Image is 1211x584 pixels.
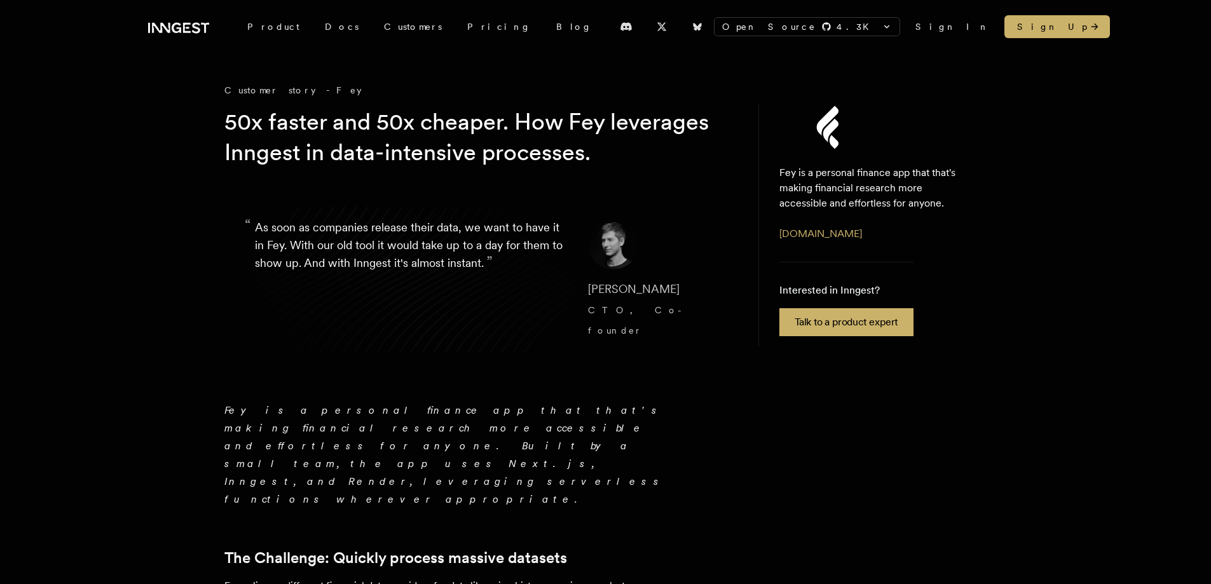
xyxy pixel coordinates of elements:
[779,165,967,211] p: Fey is a personal finance app that that's making financial research more accessible and effortles...
[722,20,816,33] span: Open Source
[255,219,568,341] p: As soon as companies release their data, we want to have it in Fey. With our old tool it would ta...
[683,17,711,37] a: Bluesky
[612,17,640,37] a: Discord
[837,20,877,33] span: 4.3 K
[224,549,567,567] a: The Challenge: Quickly process massive datasets
[588,219,639,269] img: Image of Dennis Brotzky
[371,15,455,38] a: Customers
[779,308,913,336] a: Talk to a product expert
[224,84,733,97] div: Customer story - Fey
[235,15,312,38] div: Product
[915,20,989,33] a: Sign In
[779,227,862,240] a: [DOMAIN_NAME]
[224,404,666,505] em: Fey is a personal finance app that that's making financial research more accessible and effortles...
[588,282,680,295] span: [PERSON_NAME]
[779,283,913,298] p: Interested in Inngest?
[455,15,544,38] a: Pricing
[648,17,676,37] a: X
[729,102,932,153] img: Fey's logo
[1004,15,1110,38] a: Sign Up
[245,221,251,229] span: “
[486,252,493,271] span: ”
[544,15,605,38] a: Blog
[588,305,687,336] span: CTO, Co-founder
[224,107,713,168] h1: 50x faster and 50x cheaper. How Fey leverages Inngest in data-intensive processes.
[312,15,371,38] a: Docs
